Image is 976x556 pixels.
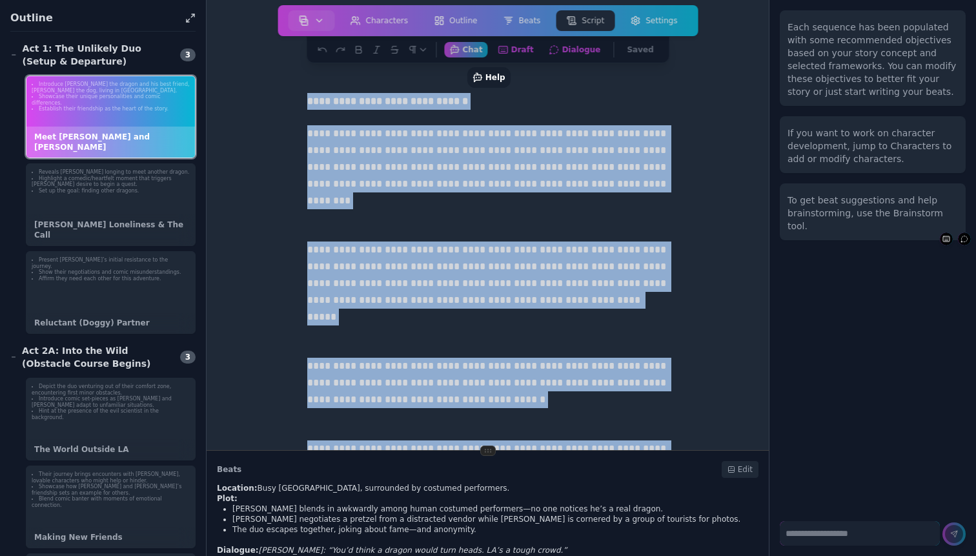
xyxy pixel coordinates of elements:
li: Present [PERSON_NAME]’s initial resistance to the journey. [32,257,190,269]
button: Chat [444,42,487,57]
button: Script [556,10,615,31]
a: Beats [490,8,553,34]
div: Reluctant (Doggy) Partner [26,313,195,333]
h2: Beats [217,464,241,475]
li: Their journey brings encounters with [PERSON_NAME], lovable characters who might help or hinder. [32,471,190,484]
div: Each sequence has been populated with some recommended objectives based on your story concept and... [788,21,958,98]
button: Dialogue [544,42,606,57]
li: Introduce [PERSON_NAME] the dragon and his best friend, [PERSON_NAME] the dog, living in [GEOGRAP... [32,81,190,94]
div: Edit [722,461,758,478]
strong: Location: [217,484,258,493]
li: Affirm they need each other for this adventure. [32,276,190,282]
li: Reveals [PERSON_NAME] longing to meet another dragon. [32,169,190,176]
button: Saved [622,42,658,57]
p: The duo escapes together, joking about fame—and anonymity. [232,524,758,535]
button: Outline [423,10,487,31]
div: Meet [PERSON_NAME] and [PERSON_NAME] [26,127,195,158]
li: Establish their friendship as the heart of the story. [32,106,190,112]
button: Draft [940,232,953,245]
strong: Dialogue: [217,546,259,555]
p: [PERSON_NAME] blends in awkwardly among human costumed performers—no one notices he’s a real dragon. [232,504,758,514]
button: Draft [493,42,539,57]
li: Set up the goal: finding other dragons. [32,188,190,194]
button: Characters [340,10,419,31]
li: Depict the duo venturing out of their comfort zone, encountering first minor obstacles. [32,384,190,396]
a: Script [553,8,617,34]
div: Making New Friends [26,527,195,548]
strong: Plot: [217,494,238,503]
p: Busy [GEOGRAPHIC_DATA], surrounded by costumed performers. [217,483,758,504]
button: Settings [620,10,687,31]
div: If you want to work on character development, jump to Characters to add or modify characters. [788,127,958,165]
div: Act 1: The Unlikely Duo (Setup & Departure) [10,42,172,68]
li: Introduce comic set-pieces as [PERSON_NAME] and [PERSON_NAME] adapt to unfamiliar situations. [32,396,190,408]
span: 3 [180,48,196,61]
img: storyboard [299,15,309,26]
a: Outline [421,8,490,34]
div: The World Outside LA [26,439,195,460]
li: Showcase how [PERSON_NAME] and [PERSON_NAME]’s friendship sets an example for others. [32,484,190,496]
h1: Outline [10,10,180,26]
span: 3 [180,351,196,364]
li: Show their negotiations and comic misunderstandings. [32,269,190,276]
p: [PERSON_NAME] negotiates a pretzel from a distracted vendor while [PERSON_NAME] is cornered by a ... [232,514,758,524]
a: Settings [617,8,690,34]
li: Showcase their unique personalities and comic differences. [32,94,190,106]
div: To get beat suggestions and help brainstorming, use the Brainstorm tool. [788,194,958,232]
div: [PERSON_NAME] Loneliness & The Call [26,214,195,245]
li: Hint at the presence of the evil scientist in the background. [32,408,190,420]
li: Highlight a comedic/heartfelt moment that triggers [PERSON_NAME] desire to begin a quest. [32,176,190,188]
div: Act 2A: Into the Wild (Obstacle Course Begins) [10,344,172,370]
button: Dialogue [958,232,971,245]
a: Characters [338,8,422,34]
li: Blend comic banter with moments of emotional connection. [32,496,190,508]
button: Help [467,67,511,88]
button: Beats [493,10,551,31]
